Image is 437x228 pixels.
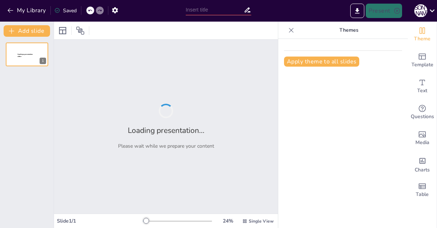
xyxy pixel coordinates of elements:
[414,35,431,43] span: Theme
[408,177,437,203] div: Add a table
[416,191,429,198] span: Table
[4,25,50,37] button: Add slide
[5,5,49,16] button: My Library
[408,151,437,177] div: Add charts and graphs
[411,113,434,121] span: Questions
[118,143,214,149] p: Please wait while we prepare your content
[284,57,359,67] button: Apply theme to all slides
[411,61,433,69] span: Template
[414,4,427,18] button: [PERSON_NAME]
[6,43,48,66] div: 1
[415,139,429,147] span: Media
[408,125,437,151] div: Add images, graphics, shapes or video
[408,73,437,99] div: Add text boxes
[366,4,402,18] button: Present
[408,99,437,125] div: Get real-time input from your audience
[297,22,401,39] p: Themes
[350,4,364,18] button: Export to PowerPoint
[415,166,430,174] span: Charts
[408,48,437,73] div: Add ready made slides
[40,58,46,64] div: 1
[57,25,68,36] div: Layout
[54,7,77,14] div: Saved
[57,218,143,224] div: Slide 1 / 1
[76,26,85,35] span: Position
[128,125,204,135] h2: Loading presentation...
[186,5,244,15] input: Insert title
[18,54,33,58] span: Sendsteps presentation editor
[417,87,427,95] span: Text
[249,218,274,224] span: Single View
[408,22,437,48] div: Change the overall theme
[414,4,427,17] div: [PERSON_NAME]
[219,218,236,224] div: 24 %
